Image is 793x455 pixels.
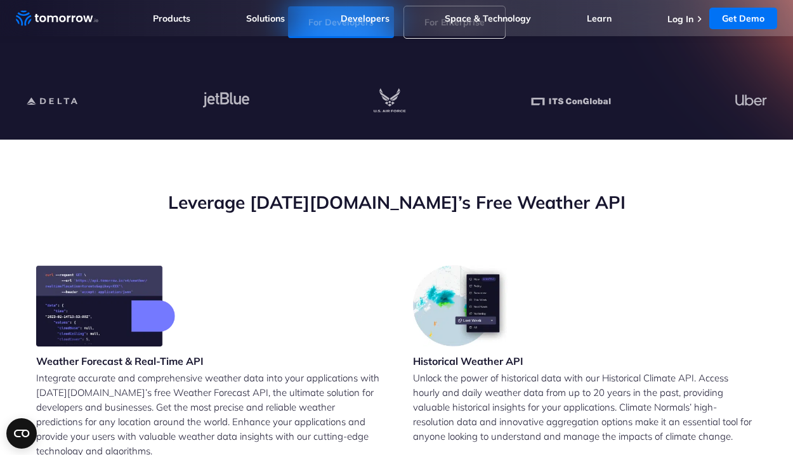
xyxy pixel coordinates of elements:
a: Products [153,13,190,24]
p: Unlock the power of historical data with our Historical Climate API. Access hourly and daily weat... [413,371,757,444]
a: Log In [667,13,693,25]
a: Learn [587,13,612,24]
a: Space & Technology [445,13,531,24]
h2: Leverage [DATE][DOMAIN_NAME]’s Free Weather API [36,190,757,214]
button: Open CMP widget [6,418,37,449]
a: Get Demo [709,8,777,29]
h3: Historical Weather API [413,354,523,368]
a: Home link [16,9,98,28]
h3: Weather Forecast & Real-Time API [36,354,204,368]
a: Solutions [246,13,285,24]
a: Developers [341,13,390,24]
